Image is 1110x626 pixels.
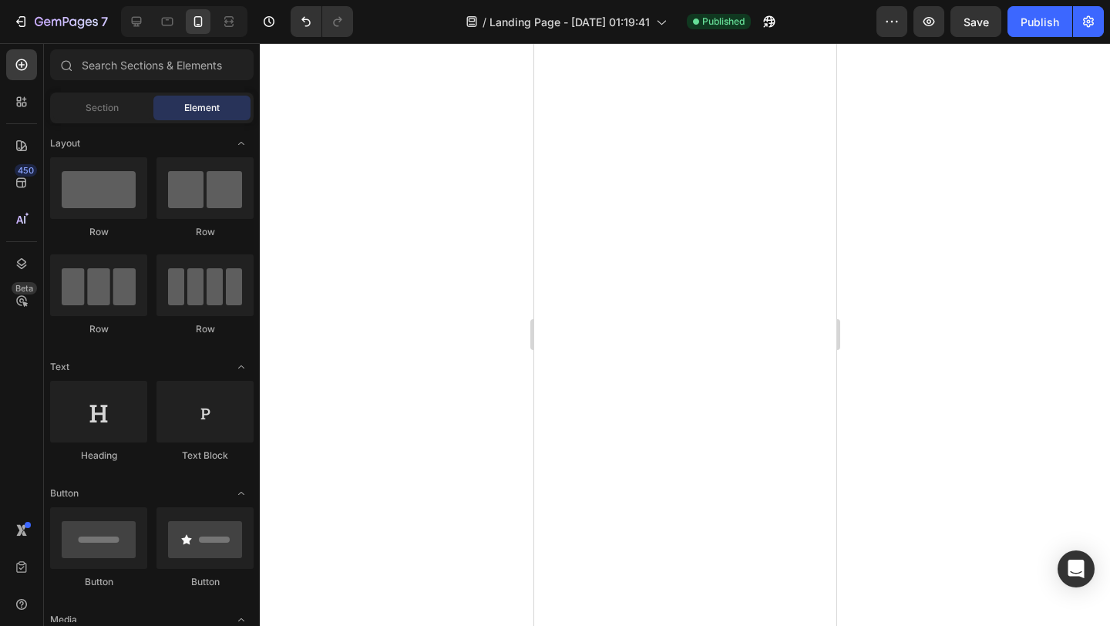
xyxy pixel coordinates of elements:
[50,49,254,80] input: Search Sections & Elements
[12,282,37,294] div: Beta
[101,12,108,31] p: 7
[483,14,486,30] span: /
[50,575,147,589] div: Button
[229,131,254,156] span: Toggle open
[1021,14,1059,30] div: Publish
[229,481,254,506] span: Toggle open
[184,101,220,115] span: Element
[229,355,254,379] span: Toggle open
[86,101,119,115] span: Section
[1007,6,1072,37] button: Publish
[1058,550,1095,587] div: Open Intercom Messenger
[534,43,836,626] iframe: Design area
[950,6,1001,37] button: Save
[50,322,147,336] div: Row
[50,360,69,374] span: Text
[702,15,745,29] span: Published
[50,486,79,500] span: Button
[50,225,147,239] div: Row
[15,164,37,177] div: 450
[156,225,254,239] div: Row
[156,575,254,589] div: Button
[489,14,650,30] span: Landing Page - [DATE] 01:19:41
[156,322,254,336] div: Row
[50,136,80,150] span: Layout
[291,6,353,37] div: Undo/Redo
[6,6,115,37] button: 7
[50,449,147,463] div: Heading
[964,15,989,29] span: Save
[156,449,254,463] div: Text Block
